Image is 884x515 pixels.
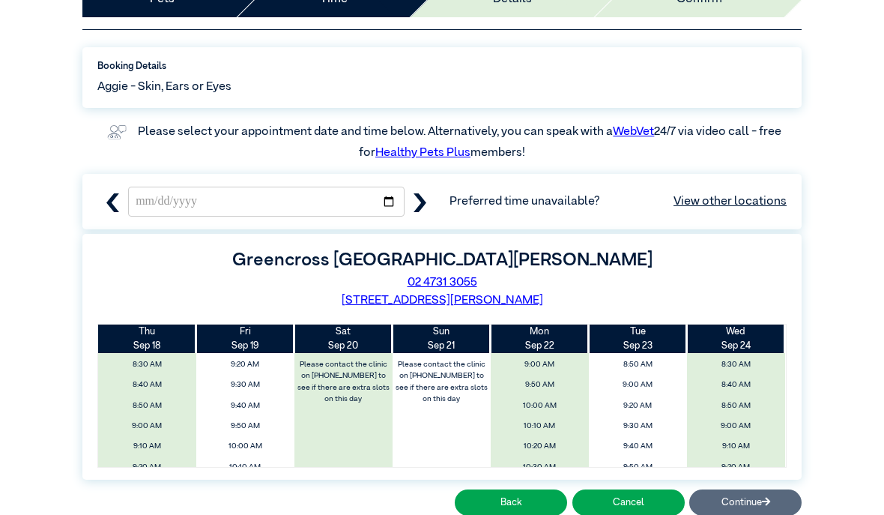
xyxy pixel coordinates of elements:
[494,438,584,455] span: 10:20 AM
[673,193,787,211] a: View other locations
[296,356,392,408] label: Please contact the clinic on [PHONE_NUMBER] to see if there are extra slots on this day
[393,325,491,353] th: Sep 21
[97,78,231,96] span: Aggie - Skin, Ears or Eyes
[103,438,193,455] span: 9:10 AM
[494,397,584,415] span: 10:00 AM
[593,459,682,476] span: 9:50 AM
[494,459,584,476] span: 10:30 AM
[201,376,291,394] span: 9:30 AM
[393,356,489,408] label: Please contact the clinic on [PHONE_NUMBER] to see if there are extra slots on this day
[103,459,193,476] span: 9:20 AM
[691,438,781,455] span: 9:10 AM
[589,325,687,353] th: Sep 23
[691,397,781,415] span: 8:50 AM
[138,126,784,159] label: Please select your appointment date and time below. Alternatively, you can speak with a 24/7 via ...
[103,376,193,394] span: 8:40 AM
[691,356,781,373] span: 8:30 AM
[491,325,589,353] th: Sep 22
[98,325,196,353] th: Sep 18
[232,251,653,269] label: Greencross [GEOGRAPHIC_DATA][PERSON_NAME]
[593,418,682,435] span: 9:30 AM
[103,397,193,415] span: 8:50 AM
[593,376,682,394] span: 9:00 AM
[691,376,781,394] span: 8:40 AM
[375,147,470,159] a: Healthy Pets Plus
[201,397,291,415] span: 9:40 AM
[294,325,393,353] th: Sep 20
[691,418,781,435] span: 9:00 AM
[201,438,291,455] span: 10:00 AM
[201,459,291,476] span: 10:10 AM
[593,356,682,373] span: 8:50 AM
[196,325,294,353] th: Sep 19
[342,295,543,307] a: [STREET_ADDRESS][PERSON_NAME]
[97,59,787,73] label: Booking Details
[103,120,131,144] img: vet
[494,418,584,435] span: 10:10 AM
[593,438,682,455] span: 9:40 AM
[449,193,787,211] span: Preferred time unavailable?
[691,459,781,476] span: 9:20 AM
[408,277,477,289] a: 02 4731 3055
[201,418,291,435] span: 9:50 AM
[494,376,584,394] span: 9:50 AM
[494,356,584,373] span: 9:00 AM
[103,418,193,435] span: 9:00 AM
[201,356,291,373] span: 9:20 AM
[593,397,682,415] span: 9:20 AM
[103,356,193,373] span: 8:30 AM
[613,126,654,138] a: WebVet
[687,325,785,353] th: Sep 24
